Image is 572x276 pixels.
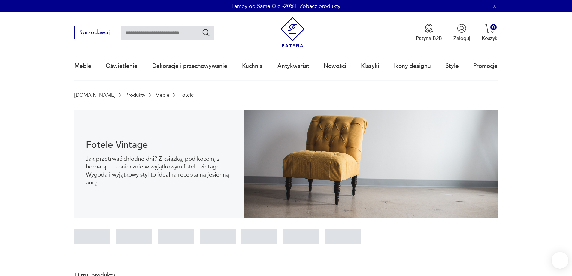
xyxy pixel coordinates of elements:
a: Ikona medaluPatyna B2B [416,24,442,42]
p: Patyna B2B [416,35,442,42]
a: Klasyki [361,52,379,80]
button: 0Koszyk [482,24,498,42]
p: Fotele [179,92,194,98]
img: Ikona medalu [424,24,434,33]
a: [DOMAIN_NAME] [74,92,115,98]
a: Meble [155,92,169,98]
a: Promocje [473,52,498,80]
a: Dekoracje i przechowywanie [152,52,227,80]
iframe: Smartsupp widget button [552,252,568,269]
p: Zaloguj [453,35,470,42]
a: Produkty [125,92,145,98]
div: 0 [490,24,497,30]
img: 9275102764de9360b0b1aa4293741aa9.jpg [244,110,498,218]
img: Ikona koszyka [485,24,494,33]
a: Antykwariat [277,52,309,80]
a: Kuchnia [242,52,263,80]
button: Sprzedawaj [74,26,115,39]
a: Meble [74,52,91,80]
img: Patyna - sklep z meblami i dekoracjami vintage [277,17,308,47]
a: Sprzedawaj [74,31,115,35]
a: Style [446,52,459,80]
button: Zaloguj [453,24,470,42]
img: Ikonka użytkownika [457,24,466,33]
button: Szukaj [202,28,210,37]
a: Nowości [324,52,346,80]
button: Patyna B2B [416,24,442,42]
a: Ikony designu [394,52,431,80]
a: Zobacz produkty [300,2,340,10]
p: Jak przetrwać chłodne dni? Z książką, pod kocem, z herbatą – i koniecznie w wyjątkowym fotelu vin... [86,155,232,187]
p: Koszyk [482,35,498,42]
a: Oświetlenie [106,52,138,80]
h1: Fotele Vintage [86,141,232,149]
p: Lampy od Same Old -20%! [232,2,296,10]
